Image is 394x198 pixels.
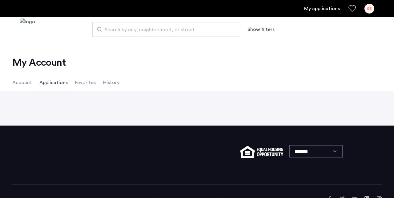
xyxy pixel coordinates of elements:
li: History [103,74,119,91]
a: My application [304,5,340,12]
input: Apartment Search [92,22,240,37]
a: Favorites [348,5,356,12]
img: equal-housing.png [240,146,283,158]
li: Applications [39,74,68,91]
img: logo [20,18,35,41]
a: Cazamio logo [20,18,35,41]
li: Account [12,74,32,91]
select: Language select [289,145,343,157]
div: SS [364,4,374,14]
h2: My Account [12,56,382,69]
button: Show or hide filters [247,26,275,33]
li: Favorites [75,74,96,91]
span: Search by city, neighborhood, or street. [105,26,223,33]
